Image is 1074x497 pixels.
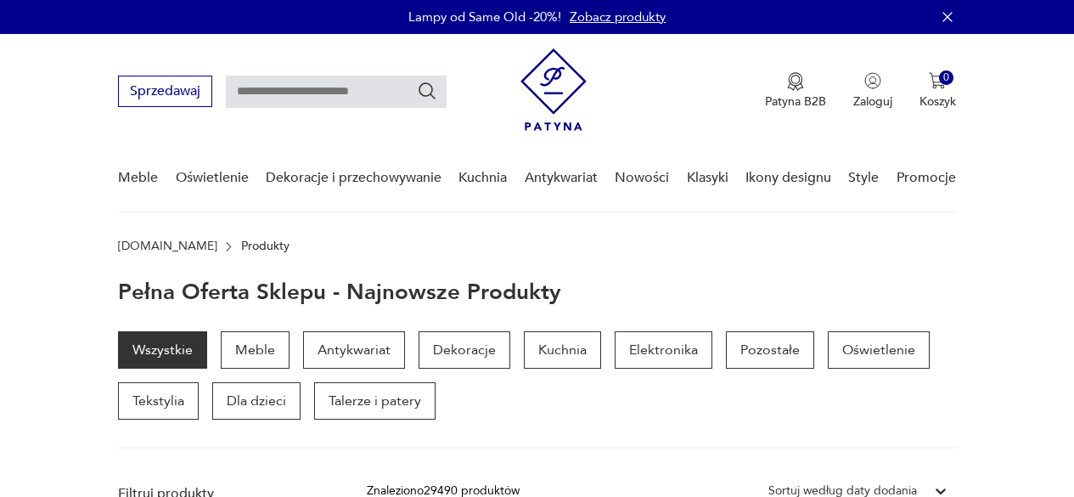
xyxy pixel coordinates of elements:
[726,331,814,369] a: Pozostałe
[853,72,892,110] button: Zaloguj
[919,72,956,110] button: 0Koszyk
[525,145,598,211] a: Antykwariat
[419,331,510,369] a: Dekoracje
[314,382,436,420] a: Talerze i patery
[408,8,561,25] p: Lampy od Same Old -20%!
[212,382,301,420] a: Dla dzieci
[853,93,892,110] p: Zaloguj
[828,331,930,369] a: Oświetlenie
[919,93,956,110] p: Koszyk
[221,331,290,369] a: Meble
[176,145,249,211] a: Oświetlenie
[118,87,212,99] a: Sprzedawaj
[687,145,728,211] a: Klasyki
[787,72,804,91] img: Ikona medalu
[417,81,437,101] button: Szukaj
[118,331,207,369] a: Wszystkie
[458,145,507,211] a: Kuchnia
[570,8,666,25] a: Zobacz produkty
[118,280,561,304] h1: Pełna oferta sklepu - najnowsze produkty
[765,72,826,110] button: Patyna B2B
[765,93,826,110] p: Patyna B2B
[241,240,290,253] p: Produkty
[303,331,405,369] a: Antykwariat
[524,331,601,369] a: Kuchnia
[118,240,217,253] a: [DOMAIN_NAME]
[929,72,946,89] img: Ikona koszyka
[118,382,199,420] a: Tekstylia
[848,145,879,211] a: Style
[939,71,953,85] div: 0
[520,48,587,131] img: Patyna - sklep z meblami i dekoracjami vintage
[266,145,441,211] a: Dekoracje i przechowywanie
[118,76,212,107] button: Sprzedawaj
[615,331,712,369] a: Elektronika
[897,145,956,211] a: Promocje
[745,145,831,211] a: Ikony designu
[118,145,158,211] a: Meble
[765,72,826,110] a: Ikona medaluPatyna B2B
[615,145,669,211] a: Nowości
[864,72,881,89] img: Ikonka użytkownika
